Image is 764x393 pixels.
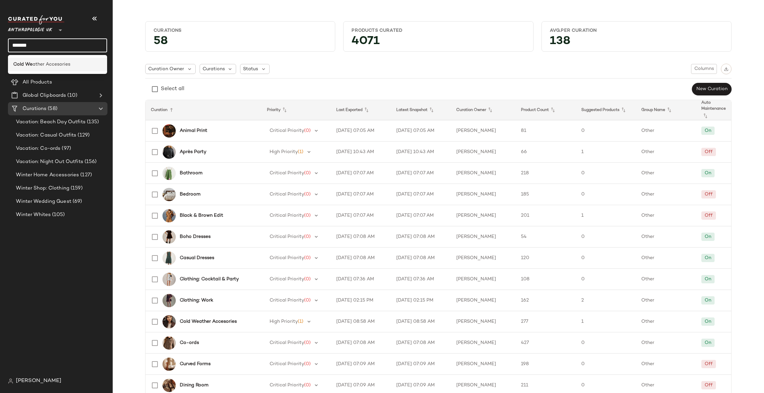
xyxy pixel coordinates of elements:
[516,290,576,311] td: 162
[46,105,57,113] span: (58)
[692,83,732,95] button: New Curation
[724,67,729,71] img: svg%3e
[66,92,77,99] span: (10)
[270,383,304,388] span: Critical Priority
[8,15,64,25] img: cfy_white_logo.C9jOOHJF.svg
[705,127,711,134] div: On
[391,226,451,248] td: [DATE] 07:08 AM
[270,171,304,176] span: Critical Priority
[636,141,696,163] td: Other
[576,311,636,332] td: 1
[154,28,327,34] div: Curations
[576,332,636,354] td: 0
[60,145,71,152] span: (97)
[576,354,636,375] td: 0
[451,226,516,248] td: [PERSON_NAME]
[636,226,696,248] td: Other
[636,184,696,205] td: Other
[705,318,711,325] div: On
[705,382,713,389] div: Off
[636,269,696,290] td: Other
[162,209,176,222] img: 4134617550003_020_b4
[705,191,713,198] div: Off
[391,100,451,120] th: Latest Snapshot
[162,294,176,307] img: 4110972460001_021_b
[162,358,176,371] img: 4522086050009_014_e3
[304,255,311,260] span: (0)
[162,379,176,392] img: 4532086050009_001_e
[516,332,576,354] td: 427
[636,290,696,311] td: Other
[304,192,311,197] span: (0)
[16,132,76,139] span: Vacation: Casual Outfits
[576,269,636,290] td: 0
[576,205,636,226] td: 1
[162,188,176,201] img: 4540I031AA_011_b
[304,234,311,239] span: (0)
[23,105,46,113] span: Curations
[331,100,391,120] th: Last Exported
[180,361,211,367] b: Curved Forms
[705,361,713,367] div: Off
[576,100,636,120] th: Suggested Products
[270,213,304,218] span: Critical Priority
[86,118,99,126] span: (135)
[304,362,311,366] span: (0)
[451,311,516,332] td: [PERSON_NAME]
[451,290,516,311] td: [PERSON_NAME]
[351,28,525,34] div: Products Curated
[576,120,636,141] td: 0
[691,64,717,74] button: Columns
[331,332,391,354] td: [DATE] 07:08 AM
[16,211,51,219] span: Winter Whites
[180,297,213,304] b: Clothing: Work
[83,158,97,166] span: (156)
[298,319,303,324] span: (1)
[13,61,32,68] b: Cold We
[270,128,304,133] span: Critical Priority
[576,141,636,163] td: 1
[705,254,711,261] div: On
[162,273,176,286] img: 4130839430020_007_e2
[705,233,711,240] div: On
[270,362,304,366] span: Critical Priority
[391,311,451,332] td: [DATE] 08:58 AM
[451,354,516,375] td: [PERSON_NAME]
[16,145,60,152] span: Vacation: Co-ords
[8,378,13,384] img: svg%3e
[162,315,176,328] img: 100922327_029_p2
[23,92,66,99] span: Global Clipboards
[331,226,391,248] td: [DATE] 07:08 AM
[180,254,214,261] b: Casual Dresses
[694,66,714,72] span: Columns
[391,120,451,141] td: [DATE] 07:05 AM
[79,171,92,179] span: (127)
[270,319,298,324] span: High Priority
[451,269,516,290] td: [PERSON_NAME]
[270,298,304,303] span: Critical Priority
[636,163,696,184] td: Other
[576,163,636,184] td: 0
[331,163,391,184] td: [DATE] 07:07 AM
[391,141,451,163] td: [DATE] 10:43 AM
[180,382,209,389] b: Dining Room
[705,148,713,155] div: Off
[304,171,311,176] span: (0)
[180,233,211,240] b: Boho Dresses
[162,252,176,265] img: 4279346380001_030_b3
[636,332,696,354] td: Other
[705,297,711,304] div: On
[451,100,516,120] th: Curation Owner
[162,336,176,350] img: 4115443330058_023_e5
[162,145,176,159] img: 4113728860049_004_e4
[304,277,311,282] span: (0)
[451,141,516,163] td: [PERSON_NAME]
[550,28,723,34] div: Avg.per Curation
[161,85,184,93] div: Select all
[516,354,576,375] td: 198
[516,141,576,163] td: 66
[148,36,332,49] div: 58
[51,211,65,219] span: (105)
[180,127,207,134] b: Animal Print
[76,132,90,139] span: (129)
